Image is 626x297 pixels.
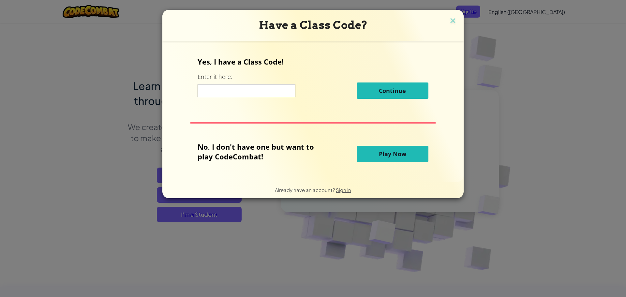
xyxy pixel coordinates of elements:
[379,150,406,158] span: Play Now
[357,82,428,99] button: Continue
[379,87,406,95] span: Continue
[275,187,336,193] span: Already have an account?
[259,19,367,32] span: Have a Class Code?
[198,57,428,67] p: Yes, I have a Class Code!
[198,73,232,81] label: Enter it here:
[336,187,351,193] a: Sign in
[198,142,324,161] p: No, I don't have one but want to play CodeCombat!
[449,16,457,26] img: close icon
[357,146,428,162] button: Play Now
